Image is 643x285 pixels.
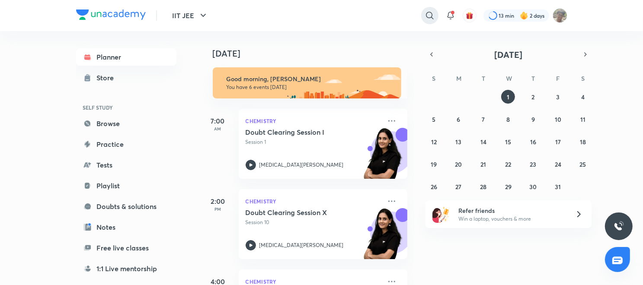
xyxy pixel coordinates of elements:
[432,206,450,223] img: referral
[481,160,486,168] abbr: October 21, 2025
[457,115,461,123] abbr: October 6, 2025
[581,93,585,101] abbr: October 4, 2025
[482,74,485,82] abbr: Tuesday
[551,90,565,104] button: October 3, 2025
[76,9,146,22] a: Company Logo
[452,112,466,126] button: October 6, 2025
[482,115,485,123] abbr: October 7, 2025
[76,115,176,132] a: Browse
[76,69,176,86] a: Store
[246,196,381,206] p: Chemistry
[438,48,579,60] button: [DATE]
[576,157,590,171] button: October 25, 2025
[213,48,416,59] h4: [DATE]
[531,74,535,82] abbr: Thursday
[213,67,401,98] img: morning
[76,218,176,236] a: Notes
[457,74,462,82] abbr: Monday
[76,136,176,153] a: Practice
[427,157,441,171] button: October 19, 2025
[360,128,407,187] img: unacademy
[576,90,590,104] button: October 4, 2025
[494,49,522,60] span: [DATE]
[579,160,586,168] abbr: October 25, 2025
[553,8,567,23] img: Shashwat Mathur
[259,161,344,169] p: [MEDICAL_DATA][PERSON_NAME]
[555,183,561,191] abbr: October 31, 2025
[477,135,490,149] button: October 14, 2025
[501,112,515,126] button: October 8, 2025
[227,84,393,91] p: You have 6 events [DATE]
[246,116,381,126] p: Chemistry
[551,112,565,126] button: October 10, 2025
[531,93,534,101] abbr: October 2, 2025
[526,90,540,104] button: October 2, 2025
[259,241,344,249] p: [MEDICAL_DATA][PERSON_NAME]
[526,112,540,126] button: October 9, 2025
[506,115,510,123] abbr: October 8, 2025
[167,7,214,24] button: IIT JEE
[505,183,512,191] abbr: October 29, 2025
[576,135,590,149] button: October 18, 2025
[576,112,590,126] button: October 11, 2025
[526,180,540,193] button: October 30, 2025
[246,218,381,226] p: Session 10
[427,112,441,126] button: October 5, 2025
[458,215,565,223] p: Win a laptop, vouchers & more
[505,160,511,168] abbr: October 22, 2025
[432,115,435,123] abbr: October 5, 2025
[463,9,477,22] button: avatar
[529,183,537,191] abbr: October 30, 2025
[556,93,560,101] abbr: October 3, 2025
[452,180,466,193] button: October 27, 2025
[360,208,407,268] img: unacademy
[201,126,235,131] p: AM
[456,183,462,191] abbr: October 27, 2025
[246,208,353,217] h5: Doubt Clearing Session X
[507,93,509,101] abbr: October 1, 2025
[551,180,565,193] button: October 31, 2025
[431,160,437,168] abbr: October 19, 2025
[227,75,393,83] h6: Good morning, [PERSON_NAME]
[614,221,624,231] img: ttu
[520,11,528,20] img: streak
[526,135,540,149] button: October 16, 2025
[76,239,176,256] a: Free live classes
[432,74,435,82] abbr: Sunday
[477,157,490,171] button: October 21, 2025
[452,135,466,149] button: October 13, 2025
[551,135,565,149] button: October 17, 2025
[431,138,437,146] abbr: October 12, 2025
[201,196,235,206] h5: 2:00
[201,116,235,126] h5: 7:00
[452,157,466,171] button: October 20, 2025
[501,180,515,193] button: October 29, 2025
[431,183,437,191] abbr: October 26, 2025
[530,138,536,146] abbr: October 16, 2025
[531,115,535,123] abbr: October 9, 2025
[76,48,176,66] a: Planner
[477,112,490,126] button: October 7, 2025
[246,138,381,146] p: Session 1
[526,157,540,171] button: October 23, 2025
[530,160,536,168] abbr: October 23, 2025
[580,115,585,123] abbr: October 11, 2025
[455,160,462,168] abbr: October 20, 2025
[246,128,353,136] h5: Doubt Clearing Session I
[555,138,561,146] abbr: October 17, 2025
[76,100,176,115] h6: SELF STUDY
[501,90,515,104] button: October 1, 2025
[76,198,176,215] a: Doubts & solutions
[580,138,586,146] abbr: October 18, 2025
[466,12,473,19] img: avatar
[76,156,176,174] a: Tests
[458,206,565,215] h6: Refer friends
[505,138,511,146] abbr: October 15, 2025
[480,138,486,146] abbr: October 14, 2025
[427,180,441,193] button: October 26, 2025
[581,74,585,82] abbr: Saturday
[551,157,565,171] button: October 24, 2025
[555,160,561,168] abbr: October 24, 2025
[76,260,176,277] a: 1:1 Live mentorship
[201,206,235,212] p: PM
